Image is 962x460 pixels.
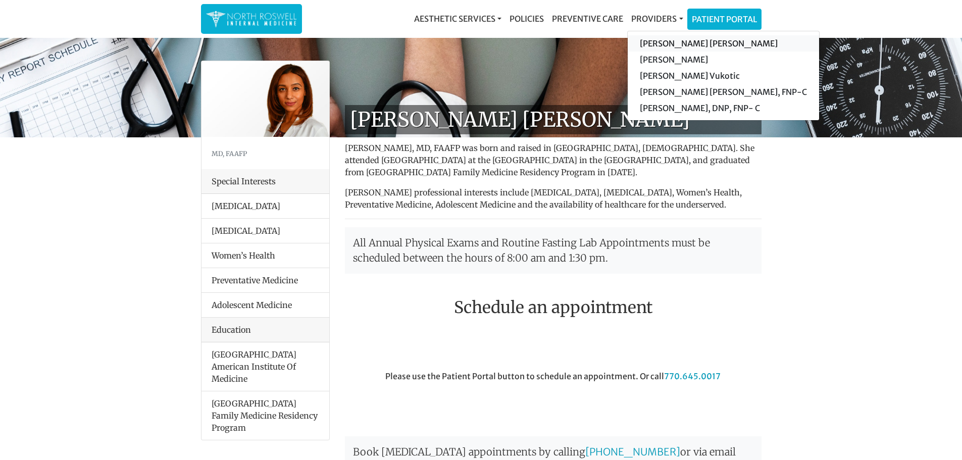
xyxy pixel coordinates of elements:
a: [PERSON_NAME] [628,52,819,68]
a: Patient Portal [688,9,761,29]
div: Special Interests [201,169,329,194]
p: [PERSON_NAME] professional interests include [MEDICAL_DATA], [MEDICAL_DATA], Women’s Health, Prev... [345,186,762,211]
li: [GEOGRAPHIC_DATA] American Institute Of Medicine [201,342,329,391]
li: [GEOGRAPHIC_DATA] Family Medicine Residency Program [201,391,329,440]
a: [PHONE_NUMBER] [585,445,680,458]
a: Preventive Care [548,9,627,29]
a: [PERSON_NAME], DNP, FNP- C [628,100,819,116]
a: [PERSON_NAME] [PERSON_NAME], FNP-C [628,84,819,100]
div: Please use the Patient Portal button to schedule an appointment. Or call [337,370,769,427]
li: Preventative Medicine [201,268,329,293]
a: Policies [505,9,548,29]
div: Education [201,318,329,342]
a: [PERSON_NAME] Vukotic [628,68,819,84]
a: Aesthetic Services [410,9,505,29]
h2: Schedule an appointment [345,298,762,317]
p: All Annual Physical Exams and Routine Fasting Lab Appointments must be scheduled between the hour... [345,227,762,274]
a: 770.645.0017 [664,371,721,381]
li: [MEDICAL_DATA] [201,218,329,243]
p: [PERSON_NAME], MD, FAAFP was born and raised in [GEOGRAPHIC_DATA], [DEMOGRAPHIC_DATA]. She attend... [345,142,762,178]
li: Women’s Health [201,243,329,268]
li: [MEDICAL_DATA] [201,194,329,219]
h1: [PERSON_NAME] [PERSON_NAME] [345,105,762,134]
a: Providers [627,9,687,29]
a: [PERSON_NAME] [PERSON_NAME] [628,35,819,52]
img: Dr. Farah Mubarak Ali MD, FAAFP [201,61,329,137]
img: North Roswell Internal Medicine [206,9,297,29]
li: Adolescent Medicine [201,292,329,318]
small: MD, FAAFP [212,149,247,158]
